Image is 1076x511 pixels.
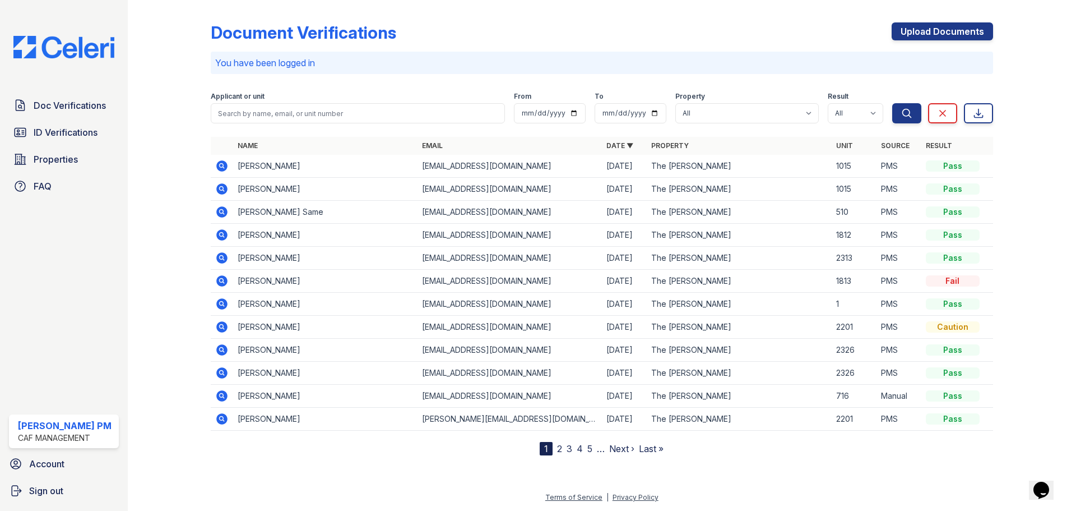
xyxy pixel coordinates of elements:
[233,339,418,362] td: [PERSON_NAME]
[647,178,831,201] td: The [PERSON_NAME]
[9,121,119,144] a: ID Verifications
[418,362,602,385] td: [EMAIL_ADDRESS][DOMAIN_NAME]
[4,453,123,475] a: Account
[647,247,831,270] td: The [PERSON_NAME]
[238,141,258,150] a: Name
[876,178,921,201] td: PMS
[595,92,604,101] label: To
[418,247,602,270] td: [EMAIL_ADDRESS][DOMAIN_NAME]
[418,293,602,316] td: [EMAIL_ADDRESS][DOMAIN_NAME]
[233,155,418,178] td: [PERSON_NAME]
[233,247,418,270] td: [PERSON_NAME]
[832,201,876,224] td: 510
[606,493,609,501] div: |
[647,316,831,339] td: The [PERSON_NAME]
[926,206,980,218] div: Pass
[211,22,396,43] div: Document Verifications
[34,179,52,193] span: FAQ
[514,92,531,101] label: From
[876,385,921,408] td: Manual
[602,316,647,339] td: [DATE]
[1029,466,1065,500] iframe: chat widget
[211,92,265,101] label: Applicant or unit
[926,229,980,241] div: Pass
[828,92,848,101] label: Result
[602,362,647,385] td: [DATE]
[602,155,647,178] td: [DATE]
[832,408,876,431] td: 2201
[602,339,647,362] td: [DATE]
[233,385,418,408] td: [PERSON_NAME]
[876,408,921,431] td: PMS
[876,247,921,270] td: PMS
[832,385,876,408] td: 716
[876,201,921,224] td: PMS
[639,443,664,454] a: Last »
[881,141,910,150] a: Source
[418,385,602,408] td: [EMAIL_ADDRESS][DOMAIN_NAME]
[647,270,831,293] td: The [PERSON_NAME]
[832,293,876,316] td: 1
[545,493,602,501] a: Terms of Service
[567,443,572,454] a: 3
[418,339,602,362] td: [EMAIL_ADDRESS][DOMAIN_NAME]
[876,155,921,178] td: PMS
[233,178,418,201] td: [PERSON_NAME]
[926,298,980,310] div: Pass
[647,155,831,178] td: The [PERSON_NAME]
[926,344,980,356] div: Pass
[29,457,64,471] span: Account
[215,56,989,70] p: You have been logged in
[647,201,831,224] td: The [PERSON_NAME]
[233,270,418,293] td: [PERSON_NAME]
[9,148,119,171] a: Properties
[832,316,876,339] td: 2201
[606,141,633,150] a: Date ▼
[647,385,831,408] td: The [PERSON_NAME]
[926,321,980,333] div: Caution
[418,201,602,224] td: [EMAIL_ADDRESS][DOMAIN_NAME]
[876,293,921,316] td: PMS
[29,484,63,498] span: Sign out
[18,432,112,444] div: CAF Management
[34,126,98,139] span: ID Verifications
[832,270,876,293] td: 1813
[926,413,980,425] div: Pass
[876,362,921,385] td: PMS
[9,94,119,117] a: Doc Verifications
[832,224,876,247] td: 1812
[540,442,553,455] div: 1
[233,316,418,339] td: [PERSON_NAME]
[418,224,602,247] td: [EMAIL_ADDRESS][DOMAIN_NAME]
[647,339,831,362] td: The [PERSON_NAME]
[926,367,980,379] div: Pass
[233,408,418,431] td: [PERSON_NAME]
[418,155,602,178] td: [EMAIL_ADDRESS][DOMAIN_NAME]
[602,270,647,293] td: [DATE]
[602,224,647,247] td: [DATE]
[609,443,634,454] a: Next ›
[926,275,980,287] div: Fail
[418,178,602,201] td: [EMAIL_ADDRESS][DOMAIN_NAME]
[602,201,647,224] td: [DATE]
[832,339,876,362] td: 2326
[587,443,592,454] a: 5
[4,480,123,502] a: Sign out
[926,183,980,195] div: Pass
[18,419,112,432] div: [PERSON_NAME] PM
[832,362,876,385] td: 2326
[647,362,831,385] td: The [PERSON_NAME]
[602,247,647,270] td: [DATE]
[418,270,602,293] td: [EMAIL_ADDRESS][DOMAIN_NAME]
[597,442,605,455] span: …
[4,36,123,58] img: CE_Logo_Blue-a8612792a0a2168367f1c8372b55b34899dd931a85d93a1a3d3e32e68fde9ad4.png
[613,493,658,501] a: Privacy Policy
[926,390,980,402] div: Pass
[876,224,921,247] td: PMS
[577,443,583,454] a: 4
[418,316,602,339] td: [EMAIL_ADDRESS][DOMAIN_NAME]
[602,293,647,316] td: [DATE]
[233,362,418,385] td: [PERSON_NAME]
[602,178,647,201] td: [DATE]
